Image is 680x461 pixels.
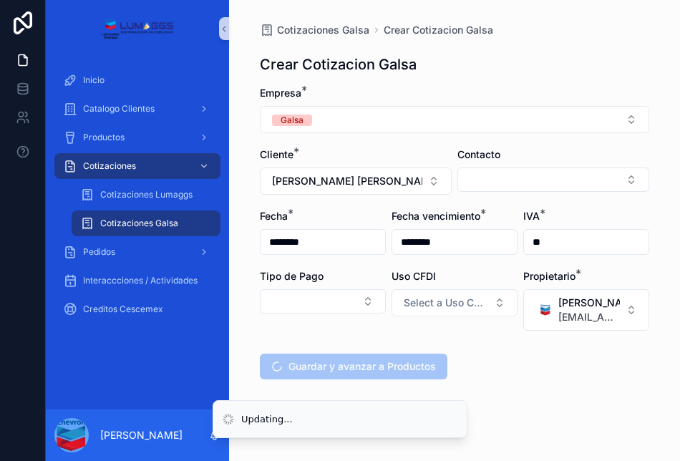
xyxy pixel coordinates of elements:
[558,310,620,324] span: [EMAIL_ADDRESS][DOMAIN_NAME]
[101,17,173,40] img: App logo
[100,189,193,200] span: Cotizaciones Lumaggs
[277,23,369,37] span: Cotizaciones Galsa
[83,246,115,258] span: Pedidos
[241,412,293,427] div: Updating...
[54,296,220,322] a: Creditos Cescemex
[404,296,488,310] span: Select a Uso CFDI
[457,148,500,160] span: Contacto
[281,115,303,126] div: Galsa
[260,54,417,74] h1: Crear Cotizacion Galsa
[72,182,220,208] a: Cotizaciones Lumaggs
[83,103,155,115] span: Catalogo Clientes
[260,23,369,37] a: Cotizaciones Galsa
[392,289,518,316] button: Select Button
[260,289,386,314] button: Select Button
[384,23,493,37] a: Crear Cotizacion Galsa
[54,125,220,150] a: Productos
[72,210,220,236] a: Cotizaciones Galsa
[54,153,220,179] a: Cotizaciones
[46,57,229,341] div: scrollable content
[83,275,198,286] span: Interaccciones / Actividades
[83,160,136,172] span: Cotizaciones
[260,270,324,282] span: Tipo de Pago
[260,168,452,195] button: Select Button
[54,67,220,93] a: Inicio
[523,270,575,282] span: Propietario
[392,270,436,282] span: Uso CFDI
[260,210,288,222] span: Fecha
[83,132,125,143] span: Productos
[260,106,649,133] button: Select Button
[83,74,105,86] span: Inicio
[523,210,540,222] span: IVA
[272,174,422,188] span: [PERSON_NAME] [PERSON_NAME]
[260,148,293,160] span: Cliente
[54,239,220,265] a: Pedidos
[100,218,178,229] span: Cotizaciones Galsa
[558,296,620,310] span: [PERSON_NAME]
[100,428,183,442] p: [PERSON_NAME]
[83,304,163,315] span: Creditos Cescemex
[54,96,220,122] a: Catalogo Clientes
[260,87,301,99] span: Empresa
[54,268,220,293] a: Interaccciones / Actividades
[457,168,649,192] button: Select Button
[392,210,480,222] span: Fecha vencimiento
[523,289,649,331] button: Select Button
